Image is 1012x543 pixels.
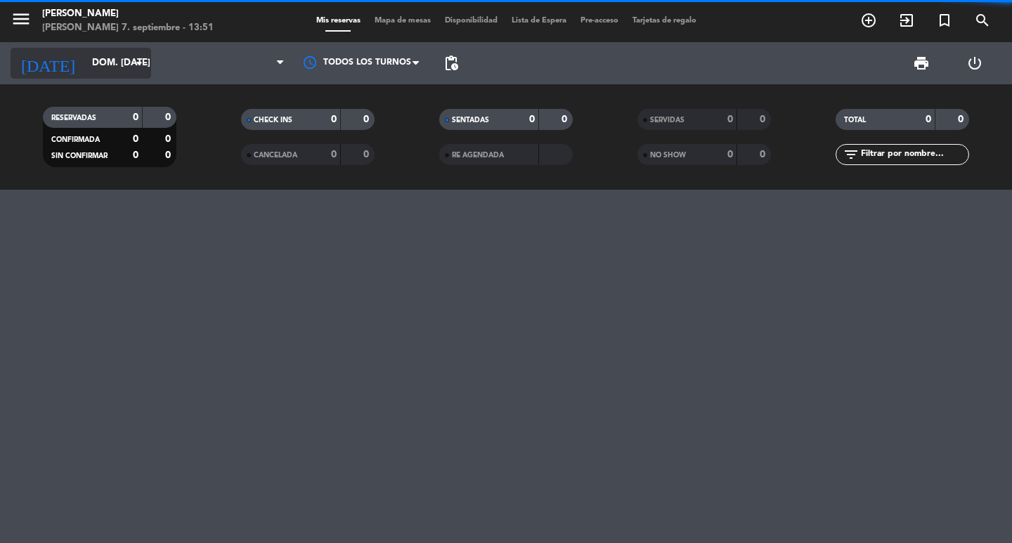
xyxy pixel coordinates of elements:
span: CONFIRMADA [51,136,100,143]
span: Disponibilidad [438,17,505,25]
div: [PERSON_NAME] [42,7,214,21]
strong: 0 [562,115,570,124]
strong: 0 [363,115,372,124]
span: TOTAL [844,117,866,124]
div: LOG OUT [948,42,1001,84]
strong: 0 [760,115,768,124]
strong: 0 [331,115,337,124]
i: turned_in_not [936,12,953,29]
span: RE AGENDADA [452,152,504,159]
i: power_settings_new [966,55,983,72]
strong: 0 [165,112,174,122]
strong: 0 [760,150,768,159]
i: arrow_drop_down [131,55,148,72]
i: add_circle_outline [860,12,877,29]
strong: 0 [529,115,535,124]
span: SIN CONFIRMAR [51,152,108,159]
span: SENTADAS [452,117,489,124]
strong: 0 [926,115,931,124]
strong: 0 [133,150,138,160]
i: [DATE] [11,48,85,79]
span: SERVIDAS [650,117,685,124]
input: Filtrar por nombre... [859,147,968,162]
strong: 0 [727,115,733,124]
strong: 0 [363,150,372,159]
strong: 0 [727,150,733,159]
strong: 0 [331,150,337,159]
i: exit_to_app [898,12,915,29]
i: search [974,12,991,29]
span: NO SHOW [650,152,686,159]
strong: 0 [165,150,174,160]
strong: 0 [958,115,966,124]
i: menu [11,8,32,30]
span: CHECK INS [254,117,292,124]
span: RESERVADAS [51,115,96,122]
span: Lista de Espera [505,17,573,25]
span: pending_actions [443,55,460,72]
span: Mapa de mesas [368,17,438,25]
span: Tarjetas de regalo [625,17,703,25]
span: Mis reservas [309,17,368,25]
div: [PERSON_NAME] 7. septiembre - 13:51 [42,21,214,35]
strong: 0 [133,134,138,144]
span: print [913,55,930,72]
strong: 0 [133,112,138,122]
strong: 0 [165,134,174,144]
i: filter_list [843,146,859,163]
span: CANCELADA [254,152,297,159]
span: Pre-acceso [573,17,625,25]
